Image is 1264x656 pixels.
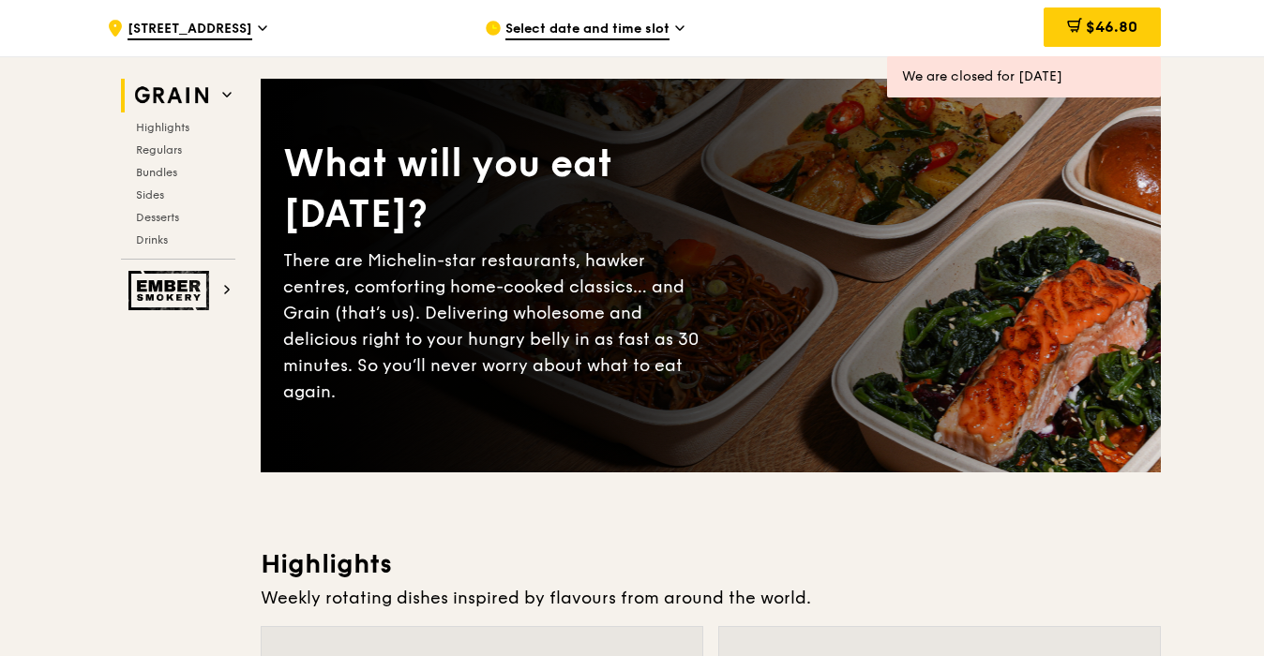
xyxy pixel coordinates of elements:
span: Bundles [136,166,177,179]
span: Drinks [136,233,168,246]
span: Desserts [136,211,179,224]
h3: Highlights [261,547,1161,581]
span: Highlights [136,121,189,134]
span: [STREET_ADDRESS] [128,20,252,40]
span: Select date and time slot [505,20,670,40]
span: Sides [136,188,164,201]
div: Weekly rotating dishes inspired by flavours from around the world. [261,585,1161,611]
img: Grain web logo [128,79,215,112]
div: We are closed for [DATE] [902,67,1146,86]
div: There are Michelin-star restaurants, hawker centres, comforting home-cooked classics… and Grain (... [283,247,711,405]
div: What will you eat [DATE]? [283,139,711,240]
img: Ember Smokery web logo [128,271,215,310]
span: $46.80 [1086,18,1137,36]
span: Regulars [136,143,182,157]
